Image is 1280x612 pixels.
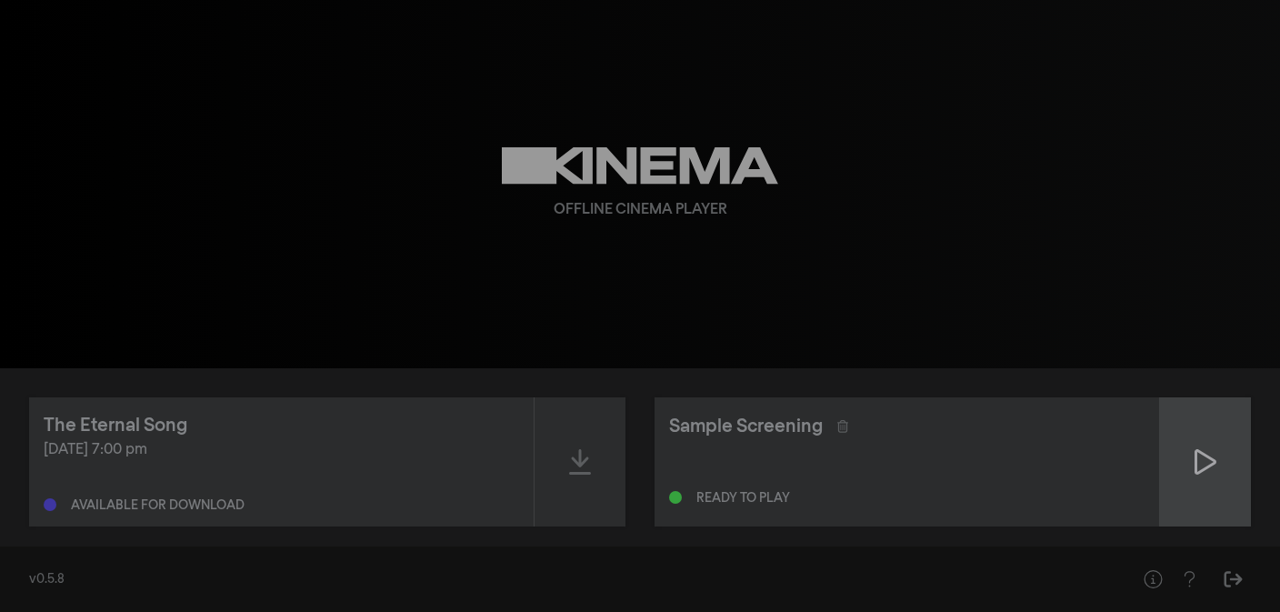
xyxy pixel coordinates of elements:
[29,570,1098,589] div: v0.5.8
[44,412,187,439] div: The Eternal Song
[71,499,245,512] div: Available for download
[44,439,519,461] div: [DATE] 7:00 pm
[1171,561,1207,597] button: Help
[669,413,823,440] div: Sample Screening
[1135,561,1171,597] button: Help
[1215,561,1251,597] button: Sign Out
[554,199,727,221] div: Offline Cinema Player
[696,492,790,505] div: Ready to play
